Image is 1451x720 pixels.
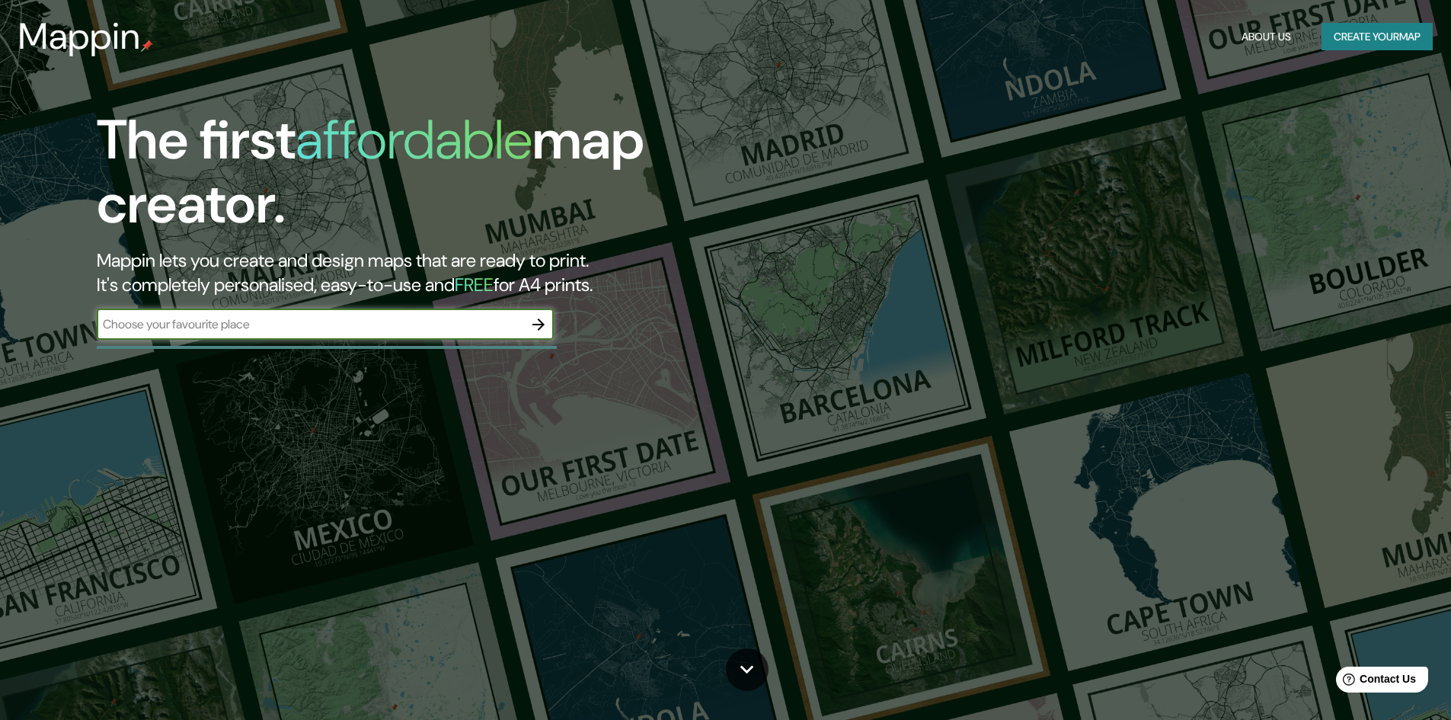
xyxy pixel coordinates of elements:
iframe: Help widget launcher [1315,661,1434,703]
h3: Mappin [18,15,141,58]
button: Create yourmap [1322,23,1433,51]
button: About Us [1235,23,1297,51]
img: mappin-pin [141,40,153,52]
h1: affordable [296,104,532,175]
h2: Mappin lets you create and design maps that are ready to print. It's completely personalised, eas... [97,248,823,297]
h1: The first map creator. [97,108,823,248]
input: Choose your favourite place [97,315,523,333]
h5: FREE [455,273,494,296]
